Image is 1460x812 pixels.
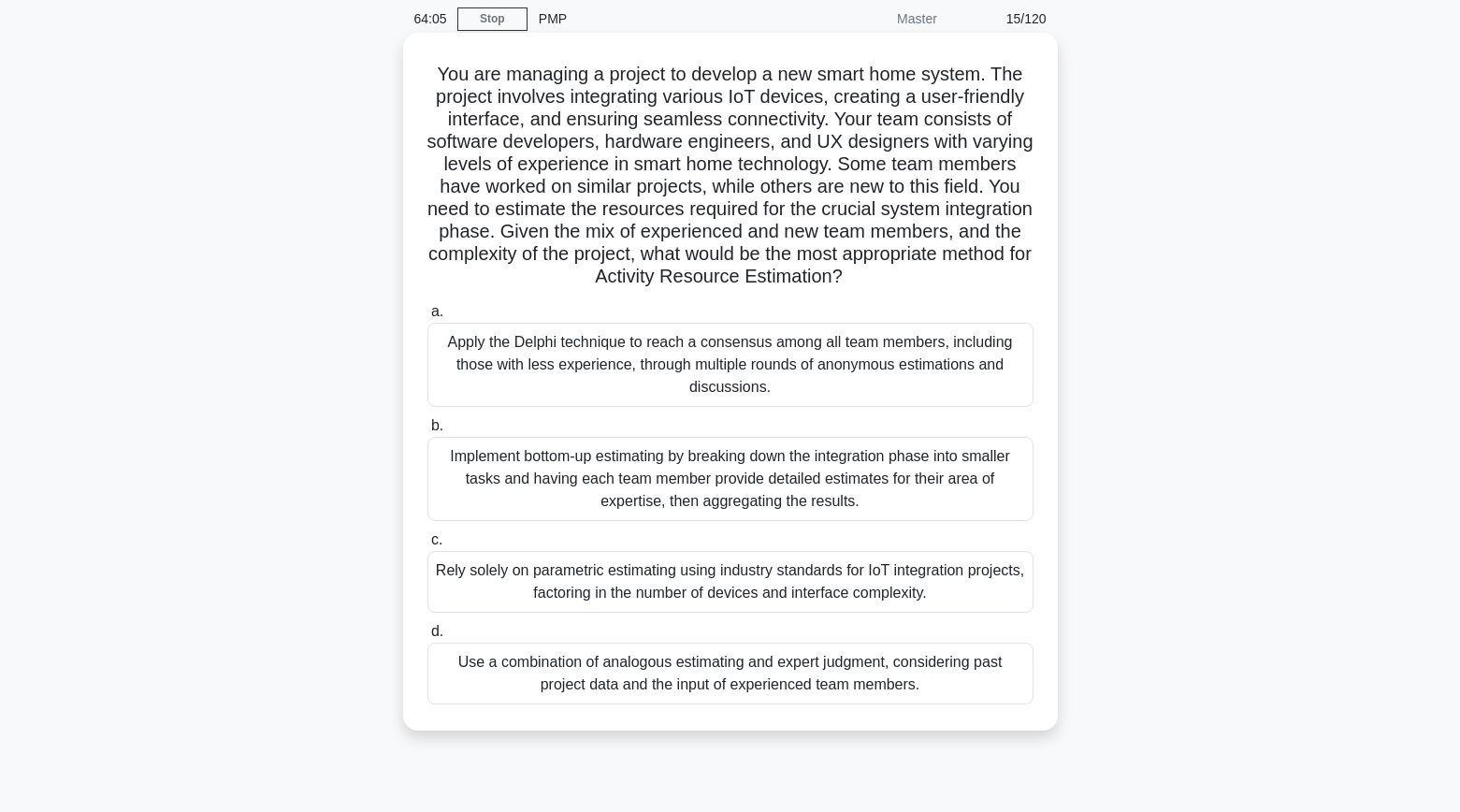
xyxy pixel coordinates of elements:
[431,303,443,319] span: a.
[431,417,443,433] span: b.
[427,437,1034,521] div: Implement bottom-up estimating by breaking down the integration phase into smaller tasks and havi...
[427,323,1034,407] div: Apply the Delphi technique to reach a consensus among all team members, including those with less...
[431,531,442,547] span: c.
[427,551,1034,613] div: Rely solely on parametric estimating using industry standards for IoT integration projects, facto...
[431,623,443,639] span: d.
[426,63,1035,289] h5: You are managing a project to develop a new smart home system. The project involves integrating v...
[457,7,528,31] a: Stop
[427,643,1034,704] div: Use a combination of analogous estimating and expert judgment, considering past project data and ...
